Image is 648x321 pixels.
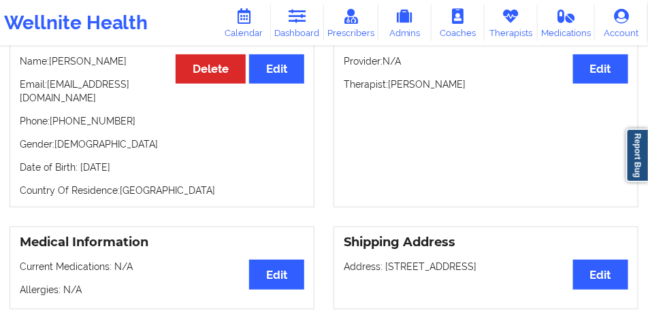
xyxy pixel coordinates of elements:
p: Allergies: N/A [20,283,304,297]
button: Delete [176,54,246,84]
a: Calendar [218,5,271,41]
p: Phone: [PHONE_NUMBER] [20,114,304,128]
a: Coaches [432,5,485,41]
p: Country Of Residence: [GEOGRAPHIC_DATA] [20,184,304,197]
a: Account [595,5,648,41]
p: Gender: [DEMOGRAPHIC_DATA] [20,137,304,151]
a: Prescribers [324,5,378,41]
button: Edit [573,260,628,289]
a: Admins [378,5,432,41]
p: Provider: N/A [344,54,628,68]
button: Edit [249,260,304,289]
h3: Shipping Address [344,235,628,250]
button: Edit [249,54,304,84]
h3: Medical Information [20,235,304,250]
p: Date of Birth: [DATE] [20,160,304,174]
p: Therapist: [PERSON_NAME] [344,78,628,91]
p: Current Medications: N/A [20,260,304,273]
p: Name: [PERSON_NAME] [20,54,304,68]
a: Dashboard [271,5,324,41]
p: Address: [STREET_ADDRESS] [344,260,628,273]
a: Therapists [485,5,538,41]
a: Medications [538,5,595,41]
a: Report Bug [626,129,648,182]
p: Email: [EMAIL_ADDRESS][DOMAIN_NAME] [20,78,304,105]
button: Edit [573,54,628,84]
